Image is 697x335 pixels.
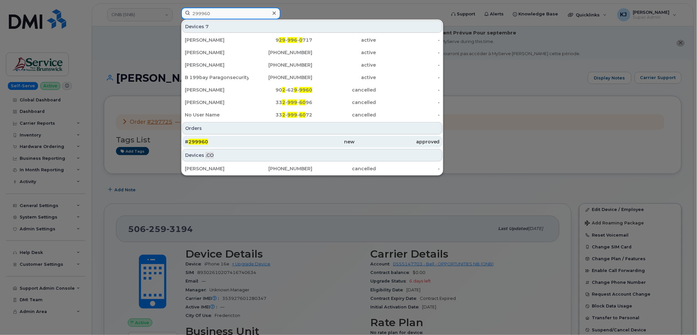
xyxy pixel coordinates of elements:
div: Devices [182,149,442,161]
a: [PERSON_NAME]332-999-6096cancelled- [182,96,442,108]
span: .CO [205,152,214,158]
div: active [312,37,376,43]
div: [PERSON_NAME] [185,165,249,172]
div: active [312,49,376,56]
a: [PERSON_NAME][PHONE_NUMBER]active- [182,47,442,58]
div: No User Name [185,112,249,118]
div: - [376,49,440,56]
span: 7 [205,23,209,30]
div: active [312,62,376,68]
span: 9960 [299,87,312,93]
span: 996 [287,37,297,43]
span: 29 [279,37,285,43]
div: [PERSON_NAME] [185,87,249,93]
div: Orders [182,122,442,135]
span: 2 [282,87,285,93]
div: # [185,138,270,145]
a: B 199bay Paragonsecurityca B 199bay Paragonsecurityca[PHONE_NUMBER]active- [182,72,442,83]
div: - [376,87,440,93]
div: cancelled [312,99,376,106]
a: [PERSON_NAME]902-629-9960cancelled- [182,84,442,96]
div: cancelled [312,165,376,172]
div: - [376,62,440,68]
a: [PERSON_NAME][PHONE_NUMBER]cancelled- [182,163,442,175]
span: 999 [287,112,297,118]
div: 33 - - 72 [249,112,313,118]
span: 299960 [188,139,208,145]
div: [PHONE_NUMBER] [249,49,313,56]
div: - [376,37,440,43]
span: 2 [282,99,285,105]
div: Devices [182,20,442,33]
div: cancelled [312,87,376,93]
span: 60 [299,99,306,105]
div: - [376,112,440,118]
div: [PERSON_NAME] [185,62,249,68]
span: 999 [287,99,297,105]
div: [PHONE_NUMBER] [249,74,313,81]
div: [PERSON_NAME] [185,99,249,106]
a: [PERSON_NAME][PHONE_NUMBER]active- [182,59,442,71]
a: [PERSON_NAME]929-996-0717active- [182,34,442,46]
div: [PHONE_NUMBER] [249,62,313,68]
div: [PERSON_NAME] [185,49,249,56]
div: [PHONE_NUMBER] [249,165,313,172]
div: [PERSON_NAME] [185,37,249,43]
div: B 199bay Paragonsecurityca B 199bay Paragonsecurityca [185,74,249,81]
a: No User Name332-999-6072cancelled- [182,109,442,121]
a: #299960newapproved [182,136,442,148]
div: cancelled [312,112,376,118]
div: new [270,138,355,145]
div: 33 - - 96 [249,99,313,106]
div: - [376,99,440,106]
div: 9 - - 717 [249,37,313,43]
span: 0 [299,37,302,43]
span: 60 [299,112,306,118]
div: - [376,74,440,81]
span: 2 [282,112,285,118]
div: - [376,165,440,172]
span: 9 [294,87,297,93]
div: approved [355,138,440,145]
div: active [312,74,376,81]
div: 90 -62 - [249,87,313,93]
